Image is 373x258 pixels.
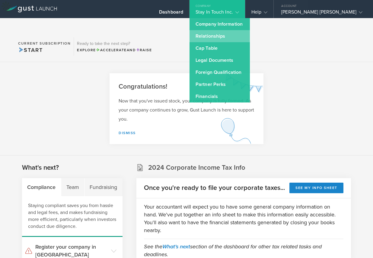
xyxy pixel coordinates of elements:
div: Stay In Touch Inc. [196,9,239,18]
p: Your accountant will expect you to have some general company information on hand. We've put toget... [144,203,343,234]
span: Start [18,47,43,53]
span: and [96,48,136,52]
a: Dismiss [119,131,136,135]
div: Explore [77,47,152,53]
iframe: Chat Widget [343,229,373,258]
div: Team [61,178,85,196]
span: Accelerate [96,48,127,52]
p: Now that you've issued stock, your company is fully formed. As your company continues to grow, Gu... [119,96,254,124]
div: Dashboard [159,9,183,18]
h2: What's next? [22,163,59,172]
div: Fundraising [84,178,123,196]
span: Raise [136,48,152,52]
div: Compliance [22,178,61,196]
button: See my info sheet [289,183,343,193]
div: Staying compliant saves you from hassle and legal fees, and makes fundraising more efficient, par... [22,196,123,237]
h2: Once you're ready to file your corporate taxes... [144,184,285,192]
h3: Ready to take the next step? [77,42,152,46]
h2: Congratulations! [119,82,254,91]
div: [PERSON_NAME] [PERSON_NAME] [281,9,362,18]
div: Ready to take the next step?ExploreAccelerateandRaise [74,37,155,56]
a: What's next [162,243,190,250]
h2: 2024 Corporate Income Tax Info [148,163,245,172]
div: Help [251,9,267,18]
em: See the section of the dashboard for other tax related tasks and deadlines. [144,243,322,258]
h2: Current Subscription [18,42,71,45]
